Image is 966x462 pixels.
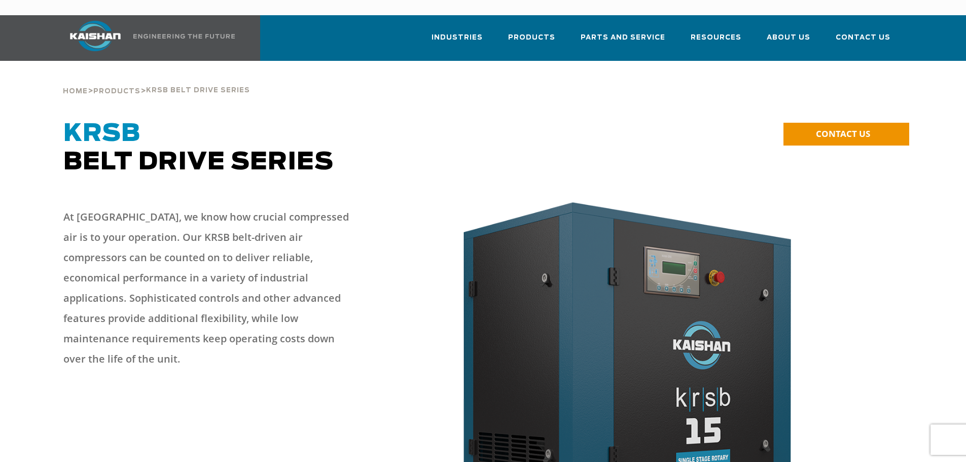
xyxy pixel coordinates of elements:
span: Belt Drive Series [63,122,334,174]
span: About Us [767,32,810,44]
span: Resources [691,32,741,44]
a: About Us [767,24,810,59]
span: KRSB [63,122,140,146]
span: CONTACT US [816,128,870,139]
img: kaishan logo [57,21,133,51]
a: Parts and Service [581,24,665,59]
span: Industries [432,32,483,44]
a: Products [93,86,140,95]
a: Kaishan USA [57,15,237,61]
span: krsb belt drive series [146,87,250,94]
a: Home [63,86,88,95]
a: CONTACT US [783,123,909,146]
span: Products [508,32,555,44]
div: > > [63,61,250,99]
img: Engineering the future [133,34,235,39]
a: Contact Us [836,24,890,59]
a: Products [508,24,555,59]
a: Industries [432,24,483,59]
span: Products [93,88,140,95]
span: Parts and Service [581,32,665,44]
span: Home [63,88,88,95]
p: At [GEOGRAPHIC_DATA], we know how crucial compressed air is to your operation. Our KRSB belt-driv... [63,207,357,369]
a: Resources [691,24,741,59]
span: Contact Us [836,32,890,44]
